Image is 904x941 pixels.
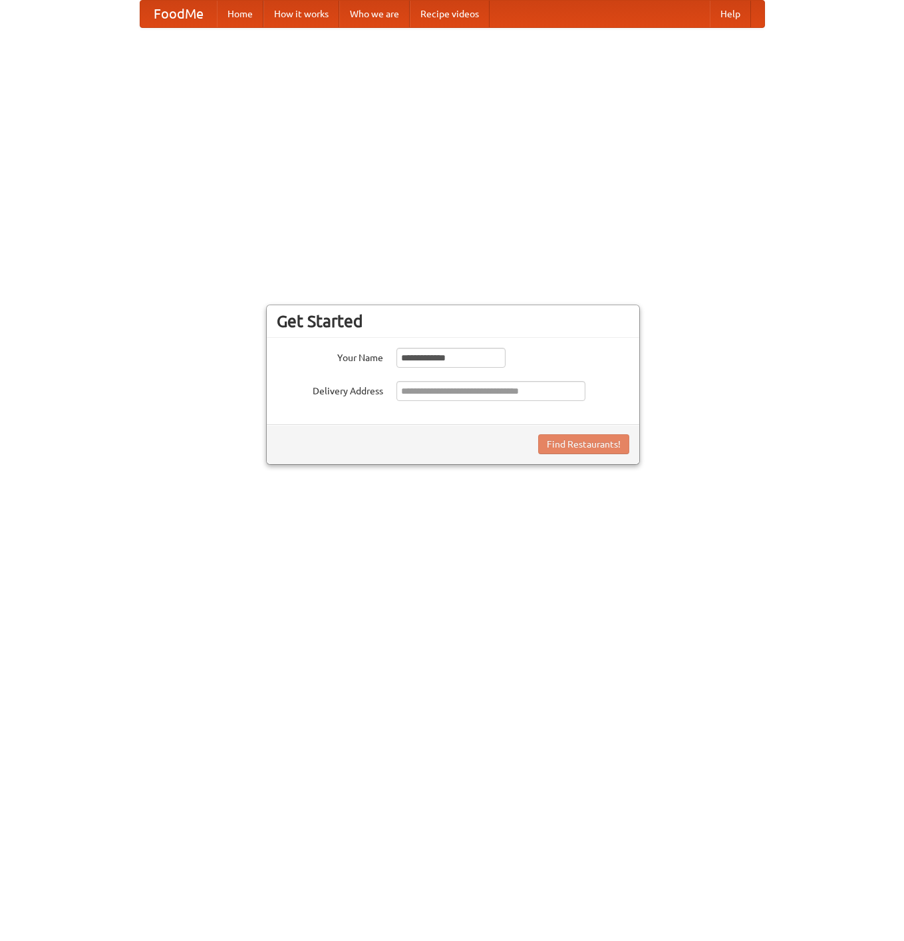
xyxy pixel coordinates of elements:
label: Delivery Address [277,381,383,398]
label: Your Name [277,348,383,364]
a: Recipe videos [410,1,490,27]
a: How it works [263,1,339,27]
a: Home [217,1,263,27]
a: Help [710,1,751,27]
a: Who we are [339,1,410,27]
a: FoodMe [140,1,217,27]
button: Find Restaurants! [538,434,629,454]
h3: Get Started [277,311,629,331]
